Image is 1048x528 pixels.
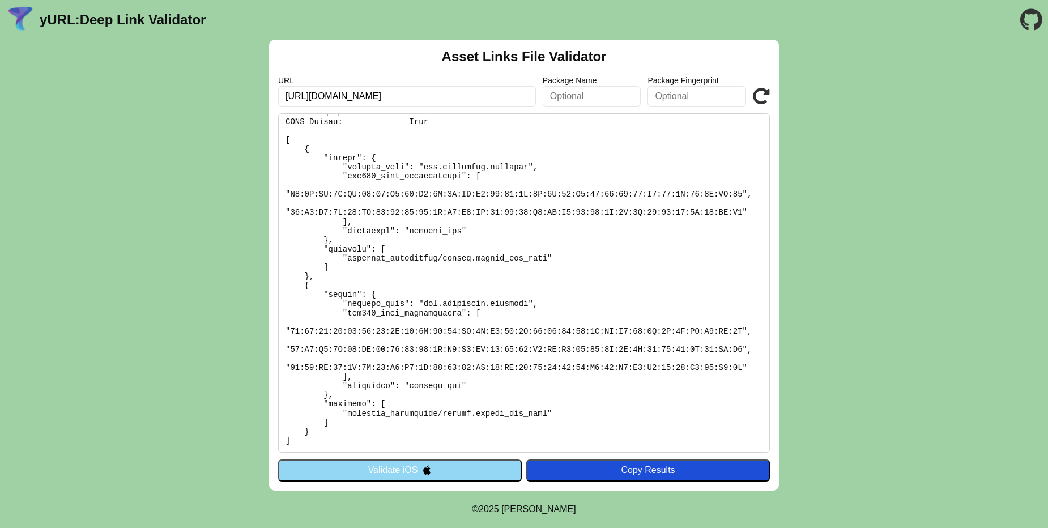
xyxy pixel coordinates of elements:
[6,5,35,35] img: yURL Logo
[501,504,576,514] a: Michael Ibragimchayev's Personal Site
[479,504,499,514] span: 2025
[278,459,522,481] button: Validate iOS
[278,86,536,107] input: Required
[532,465,764,475] div: Copy Results
[543,76,641,85] label: Package Name
[422,465,432,475] img: appleIcon.svg
[442,49,607,65] h2: Asset Links File Validator
[647,76,746,85] label: Package Fingerprint
[278,113,770,453] pre: Lorem ipsu do: sitam://876504con828.adipi-elit.sed/.doei-tempo/incididunt.utla Et Dolorema: Aliq ...
[472,491,576,528] footer: ©
[526,459,770,481] button: Copy Results
[543,86,641,107] input: Optional
[40,12,206,28] a: yURL:Deep Link Validator
[647,86,746,107] input: Optional
[278,76,536,85] label: URL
